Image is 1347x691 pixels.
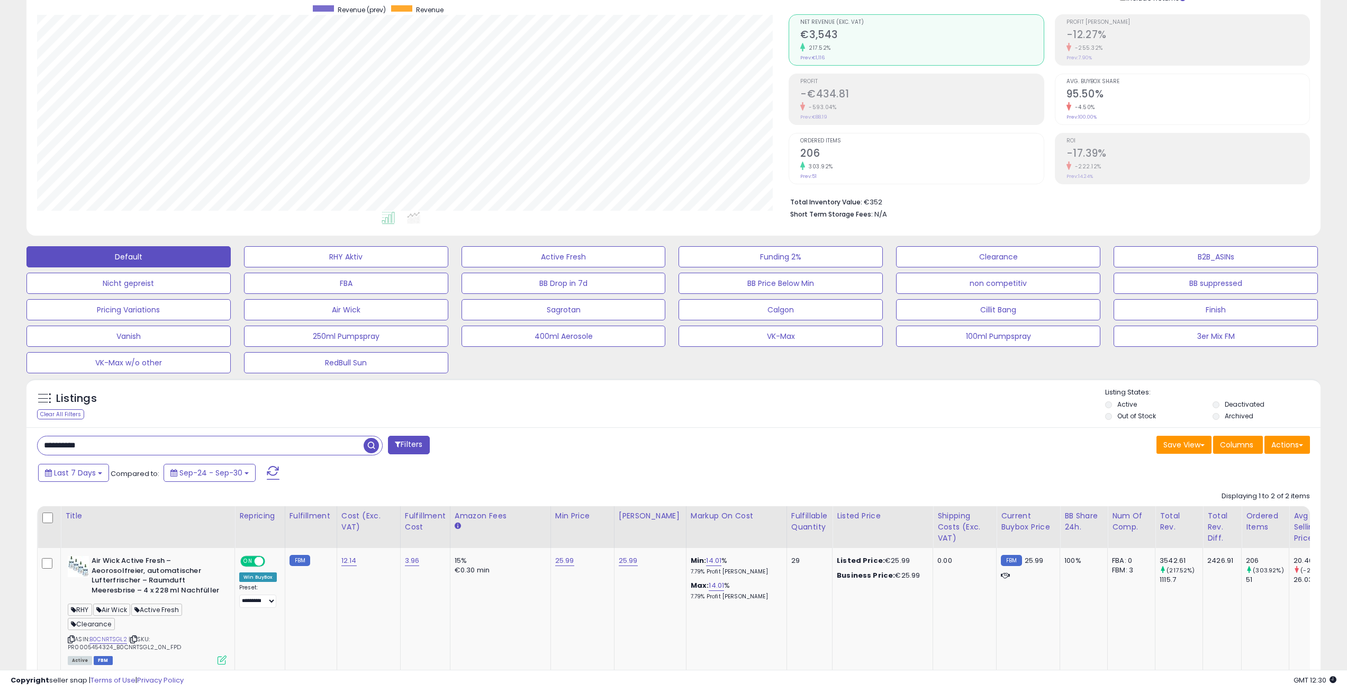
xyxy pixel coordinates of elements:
div: BB Share 24h. [1064,510,1103,533]
small: Prev: 51 [800,173,817,180]
span: Last 7 Days [54,468,96,478]
div: 20.46 [1294,556,1336,566]
span: N/A [874,209,887,219]
div: 1115.7 [1160,575,1203,585]
h2: -17.39% [1066,147,1309,161]
div: Markup on Cost [691,510,782,522]
span: ROI [1066,138,1309,144]
div: Shipping Costs (Exc. VAT) [937,510,992,544]
span: Revenue [416,5,444,14]
span: Air Wick [93,604,130,616]
button: RedBull Sun [244,352,448,373]
button: VK-Max w/o other [26,352,231,373]
span: Clearance [68,618,115,630]
b: Max: [691,580,709,590]
button: BB suppressed [1114,273,1318,294]
div: 3542.61 [1160,556,1203,566]
small: Prev: €1,116 [800,55,825,61]
h2: 206 [800,147,1043,161]
label: Deactivated [1225,400,1264,409]
span: Compared to: [111,469,159,479]
b: Total Inventory Value: [790,198,862,207]
small: Prev: 7.90% [1066,55,1092,61]
a: B0CNRTSGL2 [89,635,127,644]
b: Air Wick Active Fresh – Aeorosolfreier, automatischer Lufterfrischer – Raumduft Meeresbrise – 4 x... [92,556,220,598]
span: Profit [PERSON_NAME] [1066,20,1309,25]
div: Fulfillment [290,510,332,522]
button: Default [26,246,231,267]
small: -4.50% [1071,103,1095,111]
div: Cost (Exc. VAT) [341,510,396,533]
div: Total Rev. Diff. [1207,510,1237,544]
div: 15% [455,556,543,566]
button: Last 7 Days [38,464,109,482]
a: 12.14 [341,555,357,566]
div: Fulfillment Cost [405,510,446,533]
small: 303.92% [805,163,833,170]
button: Nicht gepreist [26,273,231,294]
span: OFF [264,557,281,566]
p: 7.79% Profit [PERSON_NAME] [691,593,779,600]
button: Cillit Bang [896,299,1100,320]
div: 26.03 [1294,575,1336,585]
label: Active [1117,400,1137,409]
span: 25.99 [1025,555,1044,566]
p: 7.79% Profit [PERSON_NAME] [691,568,779,576]
a: Terms of Use [91,675,135,685]
button: Columns [1213,436,1263,454]
h5: Listings [56,391,97,406]
button: Pricing Variations [26,299,231,320]
button: Calgon [679,299,883,320]
span: Revenue (prev) [338,5,386,14]
div: Clear All Filters [37,409,84,419]
button: RHY Aktiv [244,246,448,267]
strong: Copyright [11,675,49,685]
b: Business Price: [837,570,895,580]
img: 41youn4QzDL._SL40_.jpg [68,556,89,577]
div: Win BuyBox [239,572,277,582]
button: 3er Mix FM [1114,326,1318,347]
h2: €3,543 [800,29,1043,43]
button: BB Drop in 7d [462,273,666,294]
a: 3.96 [405,555,420,566]
small: Prev: 14.24% [1066,173,1093,180]
span: Sep-24 - Sep-30 [179,468,242,478]
p: Listing States: [1105,388,1321,398]
b: Listed Price: [837,555,885,566]
span: RHY [68,604,92,616]
div: 2426.91 [1207,556,1233,566]
div: €25.99 [837,571,925,580]
small: FBM [290,555,310,566]
div: Avg Selling Price [1294,510,1332,544]
div: Title [65,510,230,522]
div: 100% [1064,556,1099,566]
small: -222.12% [1071,163,1101,170]
div: % [691,556,779,576]
small: Prev: €88.19 [800,114,827,120]
span: Ordered Items [800,138,1043,144]
a: Privacy Policy [137,675,184,685]
button: Save View [1156,436,1212,454]
div: seller snap | | [11,676,184,686]
div: Repricing [239,510,281,522]
small: Amazon Fees. [455,522,461,531]
div: Listed Price [837,510,928,522]
b: Short Term Storage Fees: [790,210,873,219]
small: 217.52% [805,44,831,52]
span: Net Revenue (Exc. VAT) [800,20,1043,25]
div: Displaying 1 to 2 of 2 items [1222,491,1310,501]
a: 25.99 [555,555,574,566]
h2: 95.50% [1066,88,1309,102]
div: 0.00 [937,556,988,566]
button: Sagrotan [462,299,666,320]
div: Fulfillable Quantity [791,510,828,533]
span: Avg. Buybox Share [1066,79,1309,85]
small: FBM [1001,555,1021,566]
small: (-21.4%) [1300,566,1325,575]
div: Min Price [555,510,610,522]
label: Archived [1225,411,1253,420]
div: Ordered Items [1246,510,1285,533]
a: 14.01 [706,555,721,566]
span: 2025-10-8 12:30 GMT [1294,675,1336,685]
b: Min: [691,555,707,566]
